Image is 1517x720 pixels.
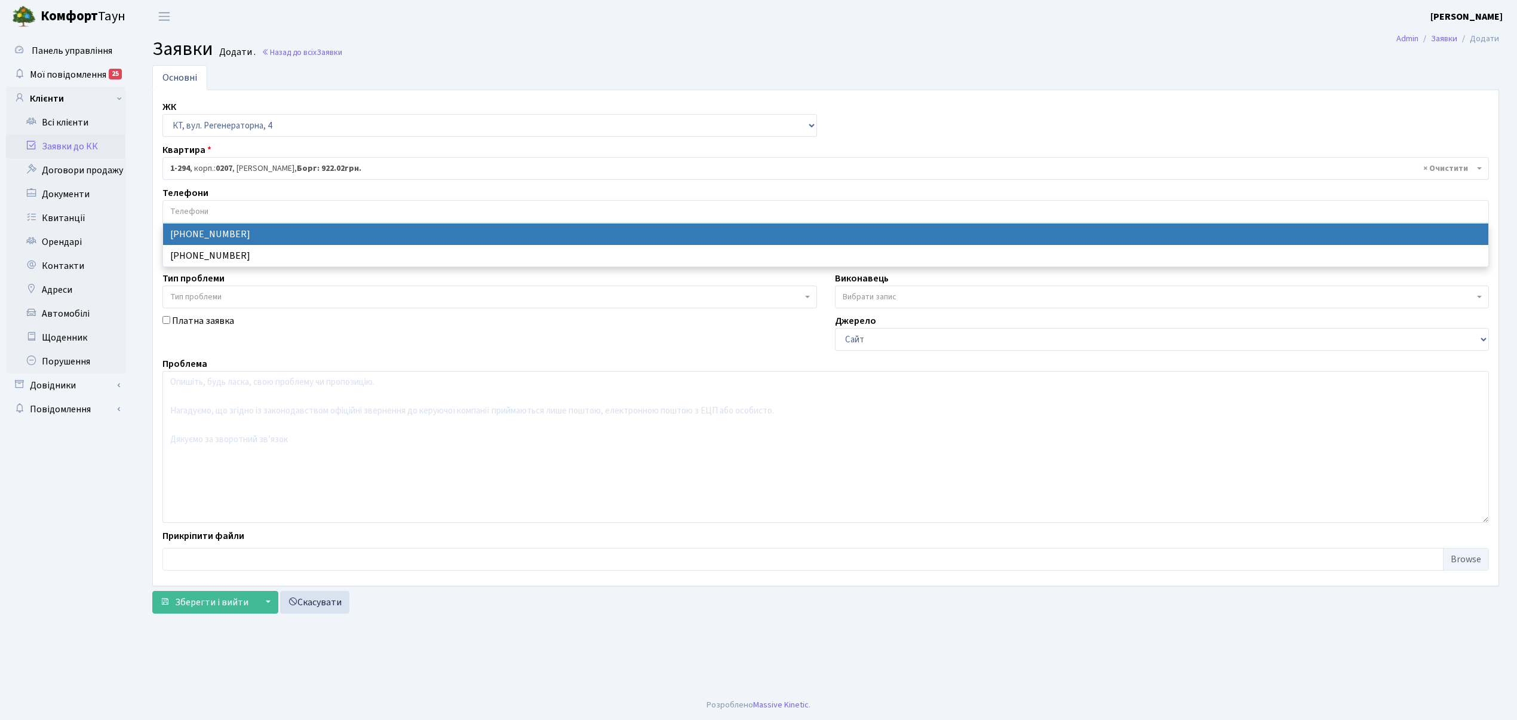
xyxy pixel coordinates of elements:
a: Назад до всіхЗаявки [262,47,342,58]
span: Таун [41,7,125,27]
div: 25 [109,69,122,79]
span: Вибрати запис [843,291,896,303]
a: Клієнти [6,87,125,111]
a: Щоденник [6,326,125,350]
a: Заявки [1431,32,1457,45]
label: ЖК [162,100,176,114]
label: Тип проблеми [162,271,225,286]
a: Довідники [6,373,125,397]
b: [PERSON_NAME] [1430,10,1503,23]
a: Адреси [6,278,125,302]
div: Розроблено . [707,698,810,712]
b: 0207 [216,163,232,174]
input: Телефони [163,201,1488,222]
a: Документи [6,182,125,206]
li: [PHONE_NUMBER] [163,245,1488,266]
span: <b>1-294</b>, корп.: <b>0207</b>, Беневська Валентина Михайлівна, <b>Борг: 922.02грн.</b> [162,157,1489,180]
a: Квитанції [6,206,125,230]
label: Квартира [162,143,211,157]
a: Massive Kinetic [753,698,809,711]
b: Борг: 922.02грн. [297,163,361,174]
button: Зберегти і вийти [152,591,256,614]
img: logo.png [12,5,36,29]
span: Панель управління [32,44,112,57]
label: Джерело [835,314,876,328]
label: Виконавець [835,271,889,286]
a: Автомобілі [6,302,125,326]
a: Мої повідомлення25 [6,63,125,87]
a: Admin [1396,32,1418,45]
nav: breadcrumb [1378,26,1517,51]
label: Телефони [162,186,208,200]
span: Заявки [152,35,213,63]
label: Прикріпити файли [162,529,244,543]
a: Контакти [6,254,125,278]
li: [PHONE_NUMBER] [163,223,1488,245]
a: Повідомлення [6,397,125,421]
span: Мої повідомлення [30,68,106,81]
span: Зберегти і вийти [175,596,248,609]
label: Проблема [162,357,207,371]
a: Основні [152,65,207,90]
a: Заявки до КК [6,134,125,158]
span: Тип проблеми [170,291,222,303]
small: Додати . [217,47,256,58]
a: Договори продажу [6,158,125,182]
a: [PERSON_NAME] [1430,10,1503,24]
a: Панель управління [6,39,125,63]
li: Додати [1457,32,1499,45]
a: Порушення [6,350,125,373]
a: Всі клієнти [6,111,125,134]
b: Комфорт [41,7,98,26]
a: Орендарі [6,230,125,254]
a: Скасувати [280,591,349,614]
span: Видалити всі елементи [1423,163,1468,174]
span: Заявки [317,47,342,58]
label: Платна заявка [172,314,234,328]
button: Переключити навігацію [149,7,179,26]
b: 1-294 [170,163,190,174]
span: <b>1-294</b>, корп.: <b>0207</b>, Беневська Валентина Михайлівна, <b>Борг: 922.02грн.</b> [170,163,1474,174]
